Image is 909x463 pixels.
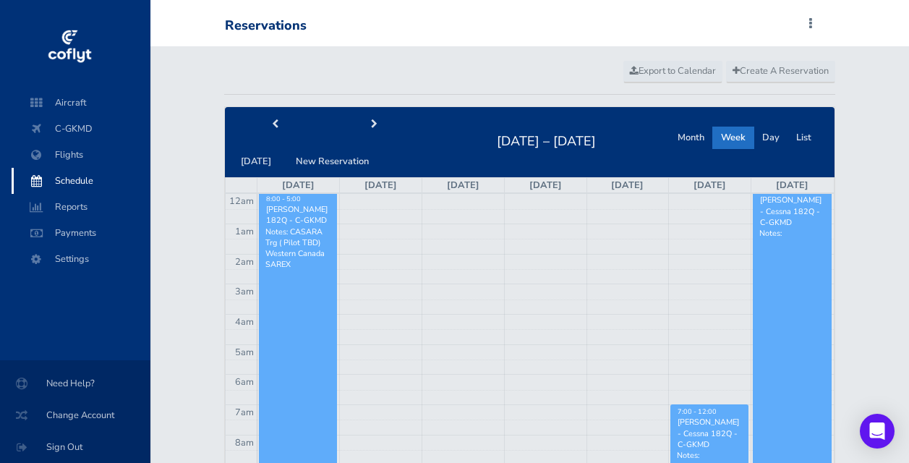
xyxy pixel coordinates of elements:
[235,436,254,449] span: 8am
[677,417,742,450] div: [PERSON_NAME] - Cessna 182Q - C-GKMD
[447,179,479,192] a: [DATE]
[630,64,716,77] span: Export to Calendar
[235,255,254,268] span: 2am
[26,194,136,220] span: Reports
[265,204,330,226] div: [PERSON_NAME] 182Q - C-GKMD
[712,127,754,149] button: Week
[488,129,605,150] h2: [DATE] – [DATE]
[282,179,315,192] a: [DATE]
[776,179,808,192] a: [DATE]
[611,179,644,192] a: [DATE]
[235,225,254,238] span: 1am
[694,179,726,192] a: [DATE]
[726,61,835,82] a: Create A Reservation
[759,228,825,239] p: Notes:
[235,346,254,359] span: 5am
[733,64,829,77] span: Create A Reservation
[26,142,136,168] span: Flights
[26,220,136,246] span: Payments
[669,127,713,149] button: Month
[235,406,254,419] span: 7am
[26,246,136,272] span: Settings
[232,150,280,173] button: [DATE]
[235,375,254,388] span: 6am
[265,226,330,271] p: Notes: CASARA Trg ( Pilot TBD) Western Canada SAREX
[225,18,307,34] div: Reservations
[17,434,133,460] span: Sign Out
[46,25,93,69] img: coflyt logo
[26,116,136,142] span: C-GKMD
[754,127,788,149] button: Day
[229,195,254,208] span: 12am
[677,450,742,461] p: Notes:
[364,179,397,192] a: [DATE]
[529,179,562,192] a: [DATE]
[325,114,424,136] button: next
[26,168,136,194] span: Schedule
[860,414,895,449] div: Open Intercom Messenger
[759,195,825,228] div: [PERSON_NAME] - Cessna 182Q - C-GKMD
[17,370,133,396] span: Need Help?
[623,61,722,82] a: Export to Calendar
[235,285,254,298] span: 3am
[266,195,301,203] span: 8:00 - 5:00
[788,127,820,149] button: List
[235,315,254,328] span: 4am
[287,150,377,173] button: New Reservation
[225,114,325,136] button: prev
[678,407,717,416] span: 7:00 - 12:00
[17,402,133,428] span: Change Account
[26,90,136,116] span: Aircraft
